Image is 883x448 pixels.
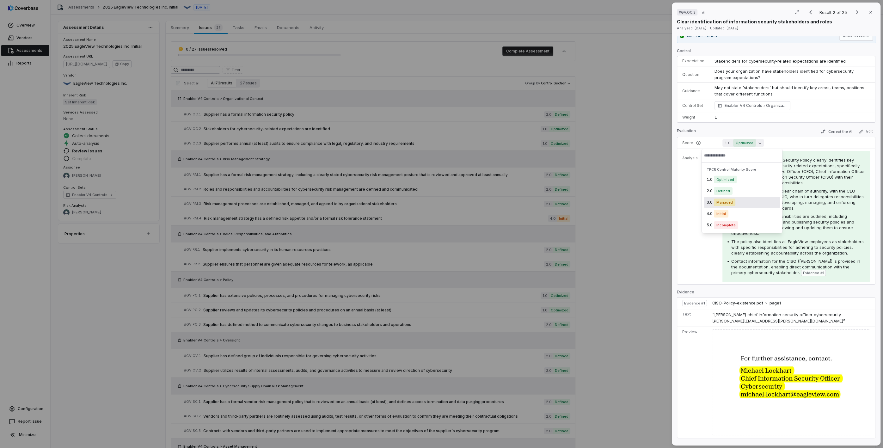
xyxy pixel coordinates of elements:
[714,210,728,218] span: Initial
[698,7,709,18] button: Copy link
[714,69,855,80] span: Does your organization have stakeholders identified for cybersecurity program expectations?
[704,219,780,231] div: 5.0
[677,48,875,56] p: Control
[704,165,780,174] div: TPCR Control Maturity Score
[714,85,870,97] p: May not state 'stakeholders' but should identify key areas, teams, positions that cover different...
[677,26,706,30] span: Analyzed: [DATE]
[704,197,780,208] div: 3.0
[704,185,780,197] div: 2.0
[714,114,717,120] span: 1
[851,9,863,16] button: Next result
[712,312,845,323] span: “[PERSON_NAME] chief information security officer cybersecurity [PERSON_NAME][EMAIL_ADDRESS][PERS...
[682,58,704,64] p: Expectation
[679,10,696,15] span: # GV.OC.2
[704,174,780,185] div: 1.0
[722,139,764,147] button: 1.0Optimized
[702,163,782,233] div: Suggestions
[682,103,704,108] p: Control Set
[712,301,763,306] span: CISO-Policy-existence.pdf
[856,128,875,135] button: Edit
[725,102,787,109] span: Enabler V4 Controls Organizational Context
[710,26,738,30] span: Updated: [DATE]
[731,239,864,255] span: The policy also identifies all EagleView employees as stakeholders with specific responsibilities...
[714,199,735,206] span: Managed
[682,115,704,120] p: Weight
[704,208,780,219] div: 4.0
[714,187,733,195] span: Defined
[819,9,848,16] p: Result 2 of 25
[731,188,864,211] span: The policy establishes a clear chain of authority, with the CEO granting authority to the CIO, wh...
[714,58,846,64] span: Stakeholders for cybersecurity-related expectations are identified
[818,128,855,135] button: Correct the AI
[803,270,824,275] span: Evidence # 1
[677,309,709,327] td: Text
[682,89,704,94] p: Guidance
[677,327,709,438] td: Preview
[684,301,705,306] span: Evidence # 1
[682,140,712,145] p: Score
[731,259,860,275] span: Contact information for the CISO ([PERSON_NAME]) is provided in the documentation, enabling direc...
[682,72,704,77] p: Question
[731,157,865,185] span: The vendor's Information Security Policy clearly identifies key stakeholders for cybersecurity-re...
[733,139,756,147] span: Optimized
[712,329,870,435] img: a4e5f7605b8247f9829aeaf4960cec7f_original.jpg_w1200.jpg
[714,221,738,229] span: Incomplete
[769,301,781,306] span: page 1
[682,156,698,161] p: Analysis
[712,301,781,306] button: CISO-Policy-existence.pdfpage1
[677,18,832,25] p: Clear identification of information security stakeholders and roles
[804,9,817,16] button: Previous result
[677,290,875,297] p: Evidence
[714,176,737,183] span: Optimized
[677,128,696,136] p: Evaluation
[731,214,854,236] span: The CISO's specific responsibilities are outlined, including establishing, maintaining, and publi...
